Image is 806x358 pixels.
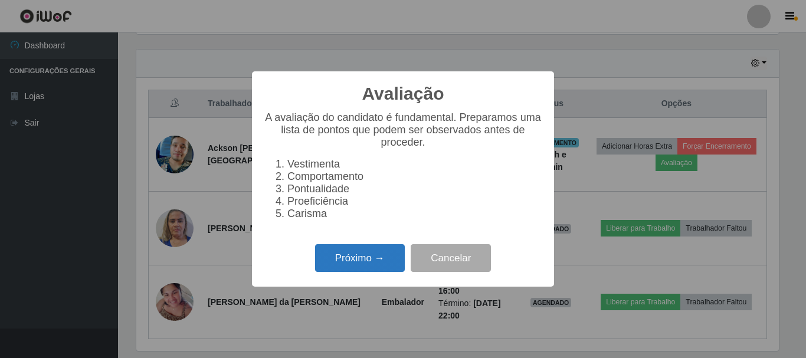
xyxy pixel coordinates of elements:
[362,83,444,104] h2: Avaliação
[287,195,542,208] li: Proeficiência
[287,183,542,195] li: Pontualidade
[287,170,542,183] li: Comportamento
[411,244,491,272] button: Cancelar
[287,158,542,170] li: Vestimenta
[315,244,405,272] button: Próximo →
[264,111,542,149] p: A avaliação do candidato é fundamental. Preparamos uma lista de pontos que podem ser observados a...
[287,208,542,220] li: Carisma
